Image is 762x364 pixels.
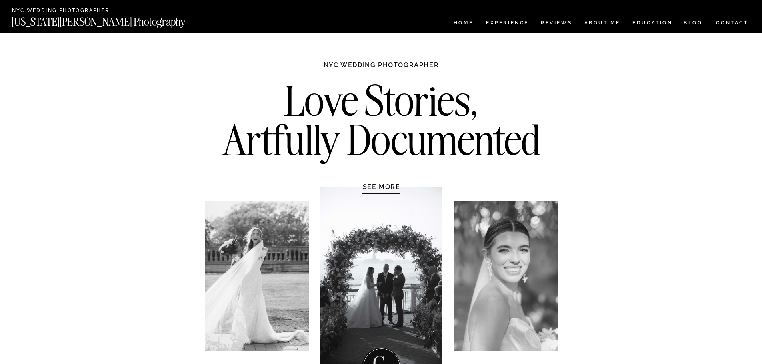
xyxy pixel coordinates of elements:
[306,61,456,77] h1: NYC WEDDING PHOTOGRAPHER
[344,183,420,191] a: SEE MORE
[452,20,475,27] a: HOME
[486,20,528,27] a: Experience
[541,20,571,27] a: REVIEWS
[12,8,132,14] a: NYC Wedding Photographer
[716,18,749,27] a: CONTACT
[12,16,212,23] a: [US_STATE][PERSON_NAME] Photography
[684,20,703,27] a: BLOG
[214,81,549,165] h2: Love Stories, Artfully Documented
[584,20,620,27] a: ABOUT ME
[632,20,674,27] a: EDUCATION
